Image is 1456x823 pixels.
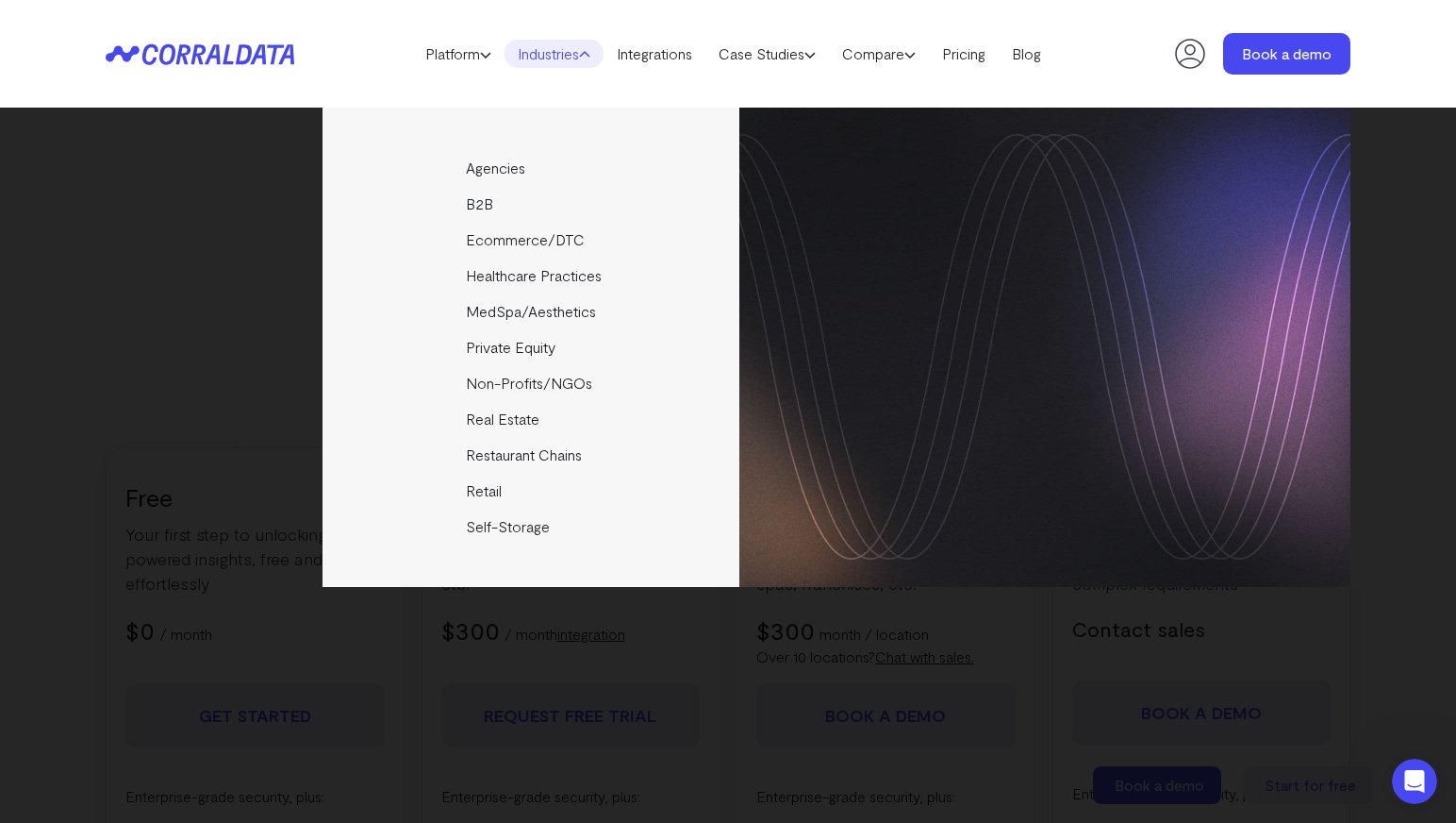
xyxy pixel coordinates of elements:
a: Blog [999,40,1054,68]
iframe: Intercom live chat [1392,759,1437,804]
a: Pricing [929,40,999,68]
a: Case Studies [705,40,829,68]
a: Platform [412,40,505,68]
a: Self-Storage [323,509,742,545]
a: B2B [323,186,742,222]
a: Agencies [323,150,742,186]
a: Book a demo [1223,33,1350,75]
a: Healthcare Practices [323,258,742,294]
a: Integrations [604,40,705,68]
a: Retail [323,473,742,509]
a: Real Estate [323,401,742,437]
a: Ecommerce/DTC [323,222,742,258]
a: Industries [505,40,604,68]
a: Compare [829,40,929,68]
a: MedSpa/Aesthetics [323,294,742,329]
a: Restaurant Chains [323,437,742,473]
a: Non-Profits/NGOs [323,365,742,401]
a: Private Equity [323,329,742,365]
